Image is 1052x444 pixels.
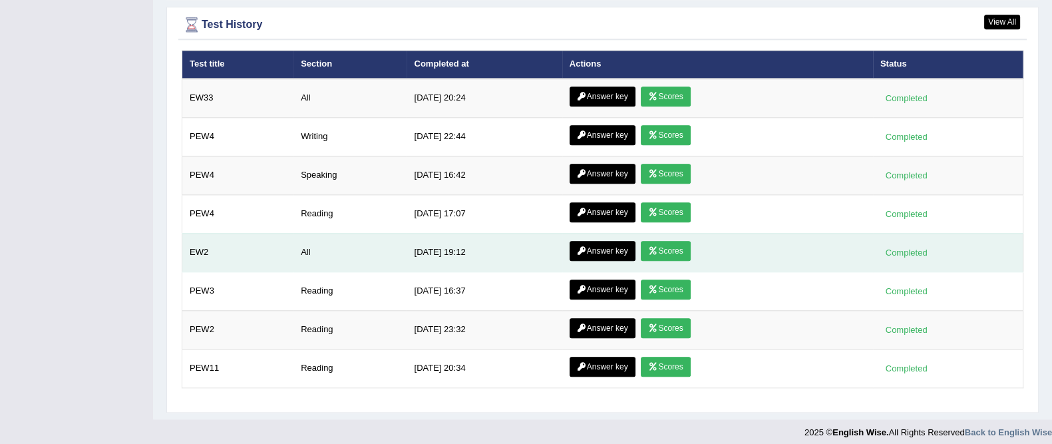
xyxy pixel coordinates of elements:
[182,51,294,79] th: Test title
[407,117,562,156] td: [DATE] 22:44
[407,51,562,79] th: Completed at
[407,310,562,349] td: [DATE] 23:32
[182,156,294,194] td: PEW4
[407,233,562,272] td: [DATE] 19:12
[293,310,407,349] td: Reading
[570,87,635,107] a: Answer key
[182,15,1023,35] div: Test History
[293,194,407,233] td: Reading
[880,323,932,337] div: Completed
[293,156,407,194] td: Speaking
[873,51,1023,79] th: Status
[880,246,932,260] div: Completed
[182,117,294,156] td: PEW4
[880,207,932,221] div: Completed
[182,310,294,349] td: PEW2
[293,272,407,310] td: Reading
[407,156,562,194] td: [DATE] 16:42
[407,349,562,387] td: [DATE] 20:34
[182,349,294,387] td: PEW11
[984,15,1020,29] a: View All
[293,233,407,272] td: All
[570,125,635,145] a: Answer key
[570,241,635,261] a: Answer key
[880,168,932,182] div: Completed
[570,164,635,184] a: Answer key
[570,202,635,222] a: Answer key
[562,51,873,79] th: Actions
[641,125,690,145] a: Scores
[570,318,635,338] a: Answer key
[880,91,932,105] div: Completed
[293,79,407,118] td: All
[965,427,1052,437] a: Back to English Wise
[182,79,294,118] td: EW33
[182,233,294,272] td: EW2
[641,280,690,300] a: Scores
[804,419,1052,439] div: 2025 © All Rights Reserved
[641,87,690,107] a: Scores
[293,349,407,387] td: Reading
[641,202,690,222] a: Scores
[641,357,690,377] a: Scores
[182,272,294,310] td: PEW3
[407,79,562,118] td: [DATE] 20:24
[407,272,562,310] td: [DATE] 16:37
[880,284,932,298] div: Completed
[570,357,635,377] a: Answer key
[880,361,932,375] div: Completed
[832,427,888,437] strong: English Wise.
[570,280,635,300] a: Answer key
[407,194,562,233] td: [DATE] 17:07
[880,130,932,144] div: Completed
[293,51,407,79] th: Section
[182,194,294,233] td: PEW4
[293,117,407,156] td: Writing
[641,164,690,184] a: Scores
[641,241,690,261] a: Scores
[641,318,690,338] a: Scores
